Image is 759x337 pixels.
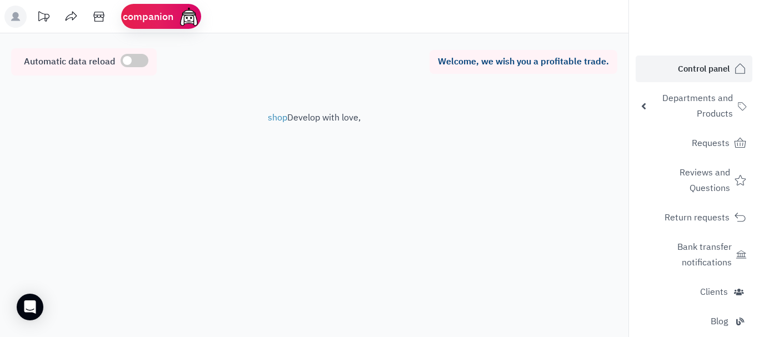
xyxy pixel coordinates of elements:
a: Bank transfer notifications [636,234,752,276]
img: ai-face.png [178,6,200,28]
a: Control panel [636,56,752,82]
a: Return requests [636,204,752,231]
a: Platform updates [29,6,57,31]
font: Bank transfer notifications [677,240,732,269]
font: Control panel [678,63,730,75]
font: Return requests [665,211,730,224]
font: Reviews and Questions [680,166,730,195]
font: companion [123,9,173,24]
font: Develop with love, [287,111,361,124]
font: Requests [692,137,730,150]
a: Clients [636,279,752,305]
font: Clients [700,285,728,299]
a: Reviews and Questions [636,159,752,202]
a: Requests [636,130,752,157]
font: Welcome, we wish you a profitable trade. [438,55,609,68]
div: Open Intercom Messenger [17,294,43,320]
a: shop [268,111,287,124]
font: Automatic data reload [24,55,115,68]
font: Departments and Products [662,92,733,120]
a: Blog [636,308,752,335]
font: Blog [711,315,728,328]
